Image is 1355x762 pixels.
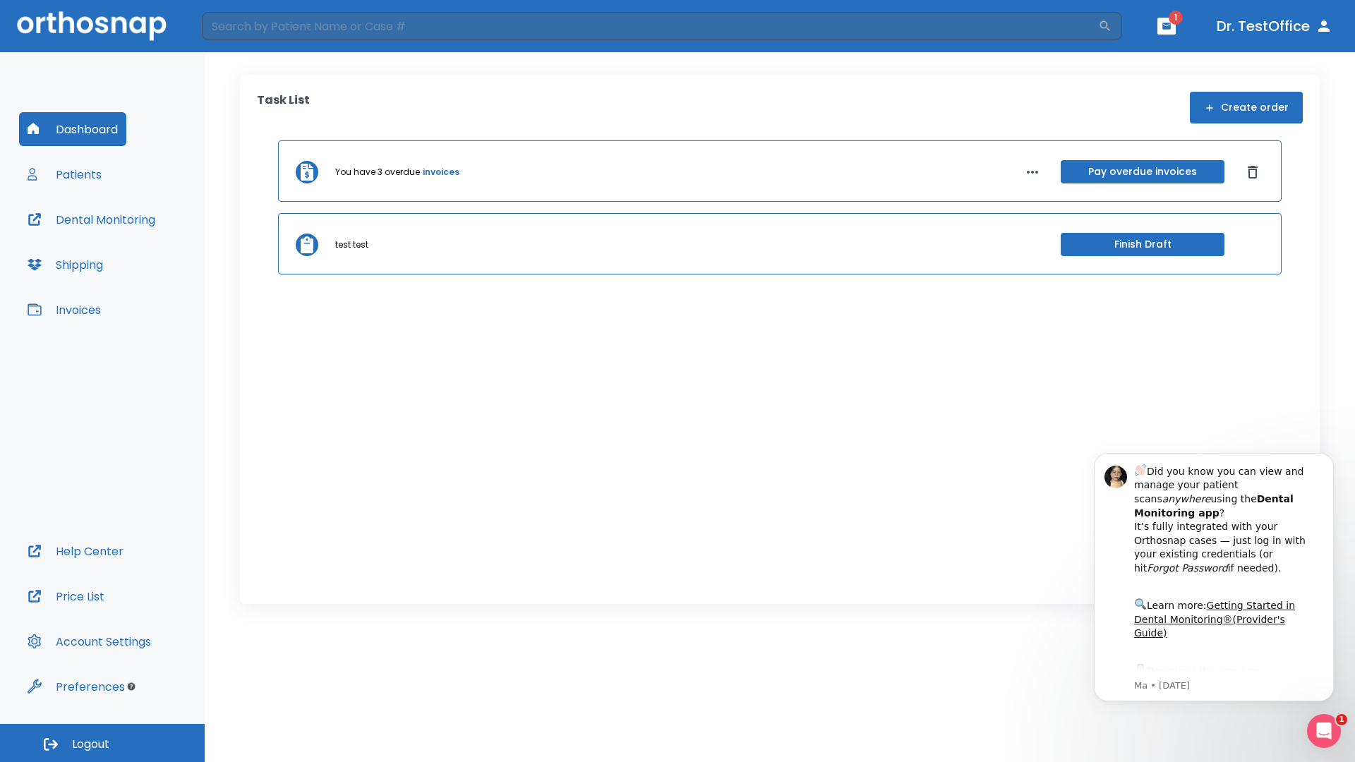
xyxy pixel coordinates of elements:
[1307,714,1341,748] iframe: Intercom live chat
[239,30,251,42] button: Dismiss notification
[1211,13,1338,39] button: Dr. TestOffice
[19,202,164,236] button: Dental Monitoring
[19,534,132,568] button: Help Center
[61,234,187,259] a: App Store
[1336,714,1347,725] span: 1
[19,248,112,282] button: Shipping
[19,624,159,658] button: Account Settings
[1073,432,1355,724] iframe: Intercom notifications message
[1061,233,1224,256] button: Finish Draft
[61,230,239,302] div: Download the app: | ​ Let us know if you need help getting started!
[1169,11,1183,25] span: 1
[335,166,420,179] p: You have 3 overdue
[17,11,167,40] img: Orthosnap
[1241,161,1264,183] button: Dismiss
[19,112,126,146] button: Dashboard
[72,737,109,752] span: Logout
[19,293,109,327] button: Invoices
[1061,160,1224,183] button: Pay overdue invoices
[335,238,368,251] p: test test
[19,670,133,703] button: Preferences
[202,12,1098,40] input: Search by Patient Name or Case #
[61,248,239,260] p: Message from Ma, sent 3w ago
[1190,92,1303,123] button: Create order
[19,157,110,191] button: Patients
[423,166,459,179] a: invoices
[125,680,138,693] div: Tooltip anchor
[19,579,113,613] button: Price List
[257,92,310,123] p: Task List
